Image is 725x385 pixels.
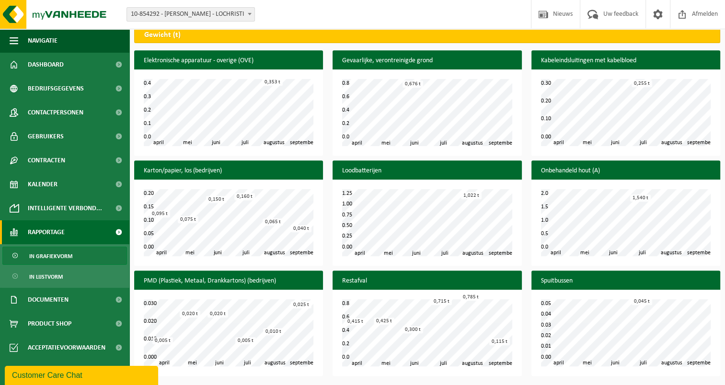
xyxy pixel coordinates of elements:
[431,298,452,305] div: 0,715 t
[403,326,423,333] div: 0,300 t
[134,271,323,292] h3: PMD (Plastiek, Metaal, Drankkartons) (bedrijven)
[150,210,170,217] div: 0,095 t
[263,218,283,226] div: 0,065 t
[2,247,127,265] a: In grafiekvorm
[531,160,720,181] h3: Onbehandeld hout (A)
[29,268,63,286] span: In lijstvorm
[28,77,84,101] span: Bedrijfsgegevens
[28,220,65,244] span: Rapportage
[632,80,652,87] div: 0,255 t
[127,8,254,21] span: 10-854292 - ELIA LOCHRISTI - LOCHRISTI
[374,317,394,325] div: 0,425 t
[152,337,173,344] div: 0,005 t
[460,294,481,301] div: 0,785 t
[262,79,283,86] div: 0,353 t
[207,310,228,317] div: 0,020 t
[134,50,323,71] h3: Elektronische apparatuur - overige (OVE)
[28,29,58,53] span: Navigatie
[291,225,311,232] div: 0,040 t
[28,148,65,172] span: Contracten
[28,312,71,336] span: Product Shop
[234,193,255,200] div: 0,160 t
[178,216,198,223] div: 0,075 t
[291,301,311,308] div: 0,025 t
[333,271,521,292] h3: Restafval
[134,160,323,181] h3: Karton/papier, los (bedrijven)
[461,192,482,199] div: 1,022 t
[206,196,227,203] div: 0,150 t
[333,50,521,71] h3: Gevaarlijke, verontreinigde grond
[235,337,256,344] div: 0,005 t
[263,328,284,335] div: 0,010 t
[5,364,160,385] iframe: chat widget
[29,247,72,265] span: In grafiekvorm
[345,318,366,325] div: 0,415 t
[630,194,651,202] div: 1,540 t
[632,298,652,305] div: 0,045 t
[28,288,69,312] span: Documenten
[180,310,200,317] div: 0,020 t
[28,196,102,220] span: Intelligente verbond...
[531,271,720,292] h3: Spuitbussen
[333,160,521,181] h3: Loodbatterijen
[127,7,255,22] span: 10-854292 - ELIA LOCHRISTI - LOCHRISTI
[403,80,423,88] div: 0,676 t
[135,24,190,45] h2: Gewicht (t)
[28,53,64,77] span: Dashboard
[489,338,510,345] div: 0,115 t
[2,267,127,285] a: In lijstvorm
[28,172,58,196] span: Kalender
[531,50,720,71] h3: Kabeleindsluitingen met kabelbloed
[28,101,83,125] span: Contactpersonen
[28,336,105,360] span: Acceptatievoorwaarden
[28,125,64,148] span: Gebruikers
